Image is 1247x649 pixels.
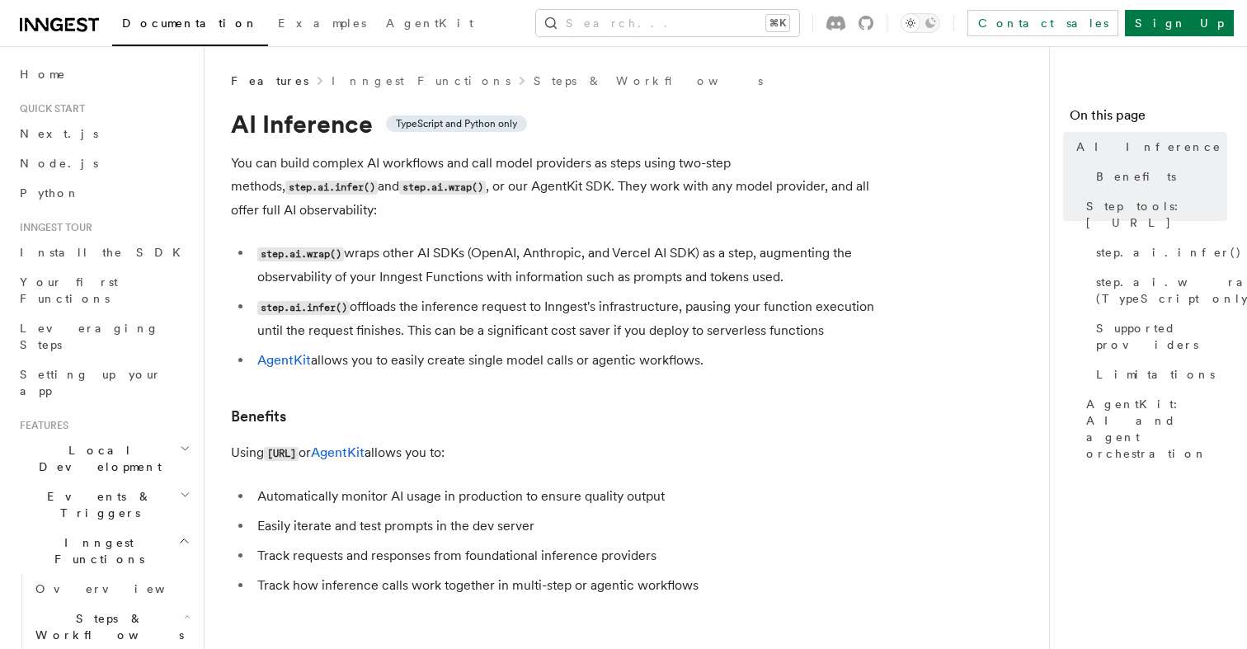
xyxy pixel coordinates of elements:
span: TypeScript and Python only [396,117,517,130]
p: Using or allows you to: [231,441,891,465]
li: allows you to easily create single model calls or agentic workflows. [252,349,891,372]
button: Inngest Functions [13,528,194,574]
span: Python [20,186,80,200]
span: Next.js [20,127,98,140]
span: Features [231,73,308,89]
a: Install the SDK [13,237,194,267]
span: Home [20,66,66,82]
a: step.ai.wrap() (TypeScript only) [1089,267,1227,313]
a: Benefits [231,405,286,428]
span: Supported providers [1096,320,1227,353]
code: step.ai.infer() [285,181,378,195]
span: Overview [35,582,205,595]
a: Examples [268,5,376,45]
a: Supported providers [1089,313,1227,360]
span: Examples [278,16,366,30]
span: Events & Triggers [13,488,180,521]
p: You can build complex AI workflows and call model providers as steps using two-step methods, and ... [231,152,891,222]
code: step.ai.wrap() [257,247,344,261]
a: Home [13,59,194,89]
span: Inngest tour [13,221,92,234]
li: Track how inference calls work together in multi-step or agentic workflows [252,574,891,597]
span: Features [13,419,68,432]
span: Install the SDK [20,246,191,259]
li: offloads the inference request to Inngest's infrastructure, pausing your function execution until... [252,295,891,342]
li: Easily iterate and test prompts in the dev server [252,515,891,538]
span: Local Development [13,442,180,475]
span: Quick start [13,102,85,115]
span: step.ai.infer() [1096,244,1242,261]
span: Node.js [20,157,98,170]
span: Benefits [1096,168,1176,185]
a: Benefits [1089,162,1227,191]
span: Documentation [122,16,258,30]
a: Your first Functions [13,267,194,313]
li: wraps other AI SDKs (OpenAI, Anthropic, and Vercel AI SDK) as a step, augmenting the observabilit... [252,242,891,289]
a: Python [13,178,194,208]
span: AgentKit: AI and agent orchestration [1086,396,1227,462]
a: AI Inference [1070,132,1227,162]
a: Leveraging Steps [13,313,194,360]
a: Overview [29,574,194,604]
a: Limitations [1089,360,1227,389]
a: AgentKit [257,352,311,368]
kbd: ⌘K [766,15,789,31]
span: Leveraging Steps [20,322,159,351]
a: Contact sales [967,10,1118,36]
code: step.ai.infer() [257,301,350,315]
li: Track requests and responses from foundational inference providers [252,544,891,567]
a: Setting up your app [13,360,194,406]
span: Steps & Workflows [29,610,184,643]
a: Next.js [13,119,194,148]
span: Setting up your app [20,368,162,397]
a: Node.js [13,148,194,178]
li: Automatically monitor AI usage in production to ensure quality output [252,485,891,508]
a: Inngest Functions [332,73,511,89]
code: [URL] [264,447,299,461]
button: Local Development [13,435,194,482]
code: step.ai.wrap() [399,181,486,195]
button: Events & Triggers [13,482,194,528]
a: Step tools: [URL] [1080,191,1227,237]
a: Steps & Workflows [534,73,763,89]
h1: AI Inference [231,109,891,139]
a: AgentKit [376,5,483,45]
span: Your first Functions [20,275,118,305]
a: AgentKit: AI and agent orchestration [1080,389,1227,468]
button: Search...⌘K [536,10,799,36]
a: Documentation [112,5,268,46]
span: AgentKit [386,16,473,30]
h4: On this page [1070,106,1227,132]
a: Sign Up [1125,10,1234,36]
a: AgentKit [311,444,365,460]
span: Limitations [1096,366,1215,383]
a: step.ai.infer() [1089,237,1227,267]
button: Toggle dark mode [901,13,940,33]
span: AI Inference [1076,139,1221,155]
span: Inngest Functions [13,534,178,567]
span: Step tools: [URL] [1086,198,1227,231]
